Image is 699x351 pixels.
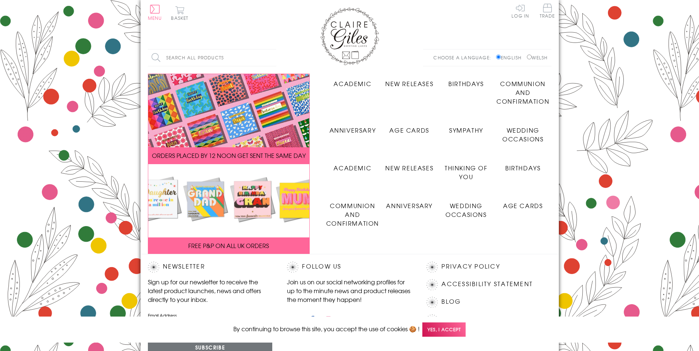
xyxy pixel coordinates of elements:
a: Accessibility Statement [441,279,533,289]
span: Anniversary [386,201,433,210]
span: Thinking of You [445,163,488,181]
span: Age Cards [503,201,543,210]
a: Privacy Policy [441,262,500,271]
p: Join us on our social networking profiles for up to the minute news and product releases the mome... [287,277,412,304]
span: Trade [540,4,555,18]
h2: Newsletter [148,262,273,273]
a: Blog [441,297,461,307]
button: Menu [148,5,162,20]
span: Communion and Confirmation [496,79,549,106]
span: Anniversary [330,126,376,134]
a: Academic [324,158,381,172]
label: Email Address [148,312,273,319]
a: New Releases [381,158,438,172]
a: New Releases [381,74,438,88]
a: Anniversary [324,120,381,134]
input: Search [269,49,276,66]
input: Search all products [148,49,276,66]
a: Thinking of You [438,158,495,181]
a: Age Cards [495,196,551,210]
span: Birthdays [505,163,540,172]
a: Wedding Occasions [495,120,551,143]
span: Yes, I accept [422,322,466,337]
a: Wedding Occasions [438,196,495,219]
a: Log In [511,4,529,18]
label: Welsh [527,54,548,61]
span: New Releases [385,163,433,172]
a: Contact Us [441,314,486,324]
img: Claire Giles Greetings Cards [320,7,379,65]
button: Basket [170,6,190,20]
span: Wedding Occasions [445,201,487,219]
span: Academic [334,79,371,88]
span: FREE P&P ON ALL UK ORDERS [188,241,269,250]
input: English [496,55,501,59]
span: New Releases [385,79,433,88]
input: Welsh [527,55,532,59]
p: Sign up for our newsletter to receive the latest product launches, news and offers directly to yo... [148,277,273,304]
h2: Follow Us [287,262,412,273]
label: English [496,54,525,61]
a: Birthdays [438,74,495,88]
a: Communion and Confirmation [495,74,551,106]
a: Birthdays [495,158,551,172]
a: Age Cards [381,120,438,134]
span: ORDERS PLACED BY 12 NOON GET SENT THE SAME DAY [152,151,306,160]
p: Choose a language: [433,54,495,61]
a: Trade [540,4,555,19]
span: Academic [334,163,371,172]
a: Anniversary [381,196,438,210]
span: Menu [148,15,162,21]
span: Communion and Confirmation [326,201,379,228]
a: Communion and Confirmation [324,196,381,228]
a: Academic [324,74,381,88]
a: Sympathy [438,120,495,134]
span: Wedding Occasions [502,126,543,143]
span: Age Cards [389,126,429,134]
span: Birthdays [448,79,484,88]
span: Sympathy [449,126,483,134]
